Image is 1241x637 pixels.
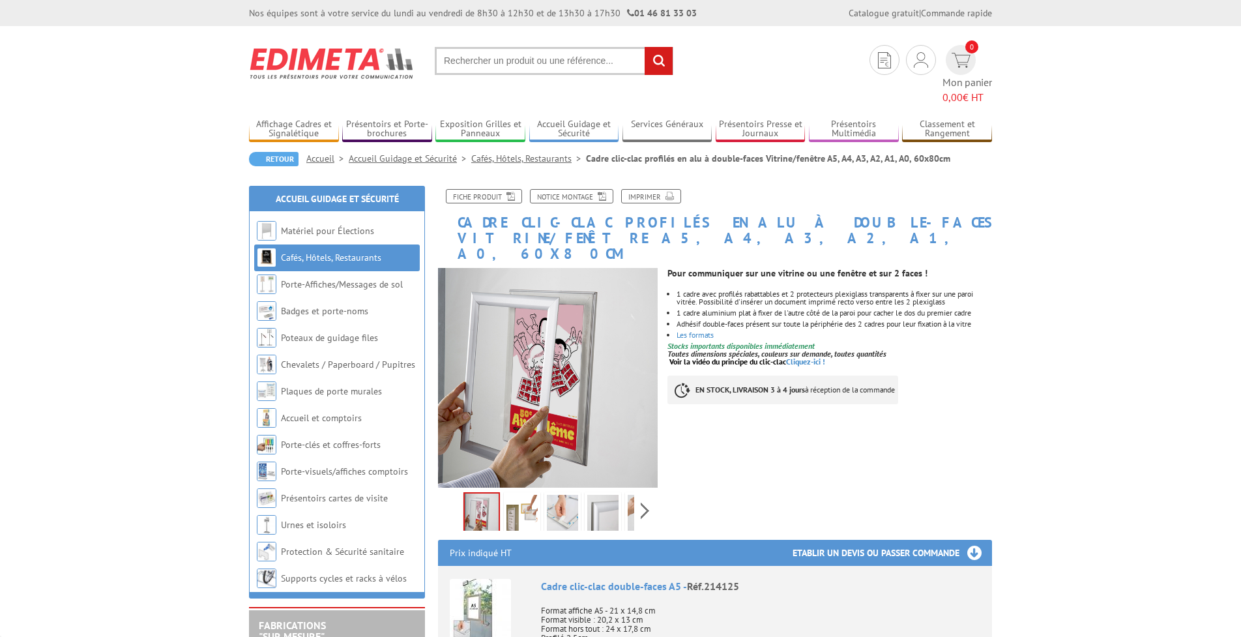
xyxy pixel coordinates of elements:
span: 0,00 [942,91,963,104]
a: Accueil et comptoirs [281,412,362,424]
a: Imprimer [621,189,681,203]
h3: Etablir un devis ou passer commande [793,540,992,566]
span: Next [639,500,651,522]
a: Accueil Guidage et Sécurité [529,119,619,140]
strong: 01 46 81 33 03 [627,7,697,19]
span: Voir la vidéo du principe du clic-clac [669,357,786,366]
a: Les formats [677,330,714,340]
p: à réception de la commande [667,376,898,404]
a: Accueil [306,153,349,164]
a: Catalogue gratuit [849,7,919,19]
img: 214125_cadre_clic_clac_double_faces_vitrine.jpg [465,494,499,534]
div: | [849,7,992,20]
a: Affichage Cadres et Signalétique [249,119,339,140]
a: Notice Montage [530,189,613,203]
img: Matériel pour Élections [257,221,276,241]
a: Présentoirs et Porte-brochures [342,119,432,140]
a: Porte-visuels/affiches comptoirs [281,466,408,477]
span: € HT [942,90,992,105]
p: Prix indiqué HT [450,540,512,566]
a: Badges et porte-noms [281,305,368,317]
img: 214125.jpg [506,495,538,535]
img: Supports cycles et racks à vélos [257,569,276,588]
a: Porte-Affiches/Messages de sol [281,278,403,290]
font: Stocks importants disponibles immédiatement [667,341,815,351]
a: Présentoirs Presse et Journaux [716,119,806,140]
a: Voir la vidéo du principe du clic-clacCliquez-ici ! [669,357,825,366]
img: devis rapide [914,52,928,68]
img: Cafés, Hôtels, Restaurants [257,248,276,267]
div: Cadre clic-clac double-faces A5 - [541,579,980,594]
img: devis rapide [878,52,891,68]
img: Accueil et comptoirs [257,408,276,428]
a: Poteaux de guidage files [281,332,378,344]
img: Poteaux de guidage files [257,328,276,348]
a: Présentoirs cartes de visite [281,492,388,504]
img: 214125_cadre_clic_clac_double_faces_vitrine.jpg [438,268,658,488]
strong: EN STOCK, LIVRAISON 3 à 4 jours [695,385,805,394]
a: Chevalets / Paperboard / Pupitres [281,359,415,370]
a: Matériel pour Élections [281,225,374,237]
a: Plaques de porte murales [281,385,382,397]
a: Protection & Sécurité sanitaire [281,546,404,557]
img: Plaques de porte murales [257,381,276,401]
img: Porte-clés et coffres-forts [257,435,276,454]
input: rechercher [645,47,673,75]
img: Chevalets / Paperboard / Pupitres [257,355,276,374]
img: Porte-visuels/affiches comptoirs [257,462,276,481]
img: 214125_cadre_clic_clac_4.jpg [547,495,578,535]
img: Badges et porte-noms [257,301,276,321]
a: Commande rapide [921,7,992,19]
img: Protection & Sécurité sanitaire [257,542,276,561]
a: Porte-clés et coffres-forts [281,439,381,451]
a: Supports cycles et racks à vélos [281,572,407,584]
li: Adhésif double-faces présent sur toute la périphérie des 2 cadres pour leur fixation à la vitre [677,320,992,328]
a: Fiche produit [446,189,522,203]
a: Urnes et isoloirs [281,519,346,531]
li: Cadre clic-clac profilés en alu à double-faces Vitrine/fenêtre A5, A4, A3, A2, A1, A0, 60x80cm [586,152,950,165]
em: Toutes dimensions spéciales, couleurs sur demande, toutes quantités [667,349,886,359]
img: Urnes et isoloirs [257,515,276,535]
a: Classement et Rangement [902,119,992,140]
img: Porte-Affiches/Messages de sol [257,274,276,294]
a: Présentoirs Multimédia [809,119,899,140]
a: Exposition Grilles et Panneaux [435,119,525,140]
span: Mon panier [942,75,992,105]
span: Réf.214125 [687,580,739,593]
a: Retour [249,152,299,166]
a: devis rapide 0 Mon panier 0,00€ HT [942,45,992,105]
a: Accueil Guidage et Sécurité [349,153,471,164]
li: 1 cadre avec profilés rabattables et 2 protecteurs plexiglass transparents à fixer sur une paroi ... [677,290,992,306]
img: Edimeta [249,39,415,87]
img: 214125_cadre_clic_clac_1_bis.jpg [628,495,659,535]
h1: Cadre clic-clac profilés en alu à double-faces Vitrine/fenêtre A5, A4, A3, A2, A1, A0, 60x80cm [428,189,1002,262]
img: Présentoirs cartes de visite [257,488,276,508]
a: Cafés, Hôtels, Restaurants [281,252,381,263]
a: Services Généraux [622,119,712,140]
strong: Pour communiquer sur une vitrine ou une fenêtre et sur 2 faces ! [667,267,927,279]
input: Rechercher un produit ou une référence... [435,47,673,75]
a: Cafés, Hôtels, Restaurants [471,153,586,164]
div: Nos équipes sont à votre service du lundi au vendredi de 8h30 à 12h30 et de 13h30 à 17h30 [249,7,697,20]
a: Accueil Guidage et Sécurité [276,193,399,205]
img: 214125_cadre_clic_clac_3.jpg [587,495,619,535]
li: 1 cadre aluminium plat à fixer de l'autre côté de la paroi pour cacher le dos du premier cadre [677,309,992,317]
img: devis rapide [952,53,971,68]
span: 0 [965,40,978,53]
